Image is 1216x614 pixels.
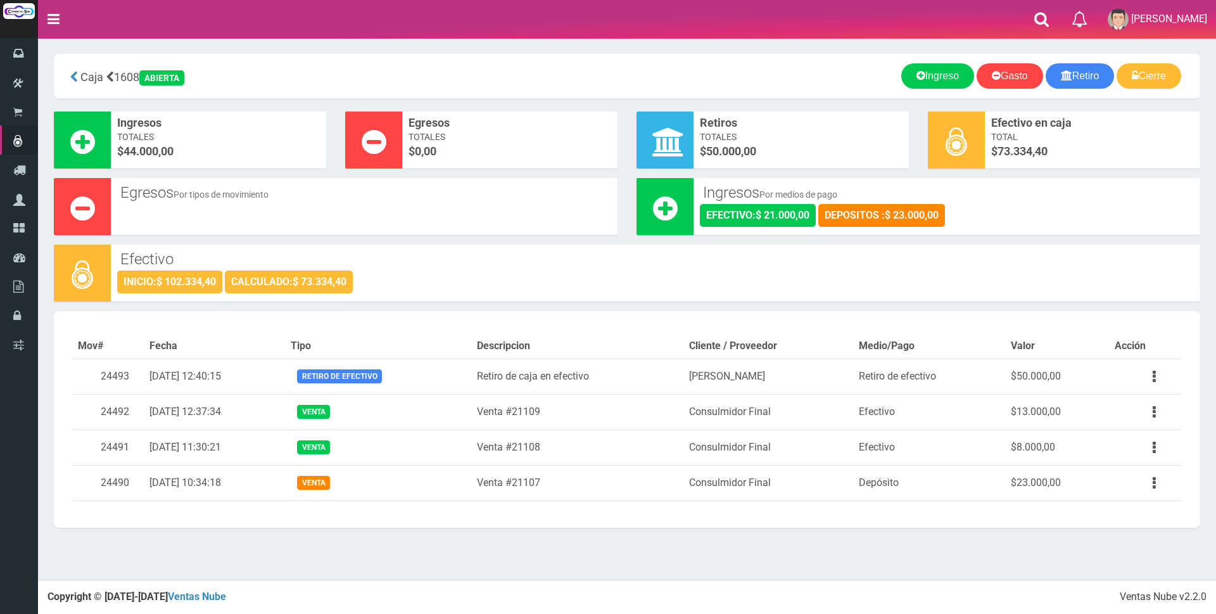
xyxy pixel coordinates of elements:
a: Ventas Nube [168,591,226,603]
th: Tipo [286,334,472,359]
strong: $ 21.000,00 [756,209,809,221]
td: [DATE] 11:30:21 [144,430,286,465]
span: $ [117,143,320,160]
td: 24490 [73,465,144,501]
td: [DATE] 12:40:15 [144,359,286,394]
span: Retiro de efectivo [297,369,381,383]
td: Consulmidor Final [684,394,854,430]
strong: $ 102.334,40 [156,276,216,288]
td: Retiro de efectivo [854,359,1005,394]
th: Medio/Pago [854,334,1005,359]
td: Efectivo [854,394,1005,430]
span: Caja [80,70,103,84]
small: Por tipos de movimiento [174,189,269,200]
th: Cliente / Proveedor [684,334,854,359]
span: $ [700,143,902,160]
td: Venta #21108 [472,430,684,465]
td: Consulmidor Final [684,430,854,465]
span: Totales [408,131,611,143]
h3: Ingresos [703,184,1191,201]
td: $23.000,00 [1006,465,1110,501]
th: Mov# [73,334,144,359]
th: Acción [1110,334,1181,359]
td: 24493 [73,359,144,394]
td: Efectivo [854,430,1005,465]
span: Venta [297,476,329,489]
td: 24492 [73,394,144,430]
div: INICIO: [117,271,222,293]
td: Depósito [854,465,1005,501]
div: Ventas Nube v2.2.0 [1120,590,1206,604]
span: Total [991,131,1194,143]
div: CALCULADO: [225,271,353,293]
a: Ingreso [901,63,974,89]
span: Totales [117,131,320,143]
span: $ [991,143,1194,160]
img: Logo grande [3,3,35,19]
span: 73.334,40 [997,144,1048,158]
td: [DATE] 10:34:18 [144,465,286,501]
h3: Efectivo [120,251,1191,267]
span: Ingresos [117,115,320,131]
a: Gasto [977,63,1043,89]
div: 1608 [63,63,439,89]
span: Egresos [408,115,611,131]
font: 44.000,00 [123,144,174,158]
a: Retiro [1046,63,1115,89]
td: [PERSON_NAME] [684,359,854,394]
a: Cierre [1117,63,1181,89]
strong: Copyright © [DATE]-[DATE] [47,591,226,603]
div: EFECTIVO: [700,204,816,227]
th: Descripcion [472,334,684,359]
span: Venta [297,405,329,418]
div: DEPOSITOS : [818,204,945,227]
td: Venta #21107 [472,465,684,501]
td: Retiro de caja en efectivo [472,359,684,394]
font: 50.000,00 [706,144,756,158]
th: Fecha [144,334,286,359]
strong: $ 73.334,40 [293,276,346,288]
div: ABIERTA [139,70,184,86]
small: Por medios de pago [759,189,837,200]
span: Retiros [700,115,902,131]
th: Valor [1006,334,1110,359]
td: $13.000,00 [1006,394,1110,430]
td: [DATE] 12:37:34 [144,394,286,430]
td: 24491 [73,430,144,465]
span: Totales [700,131,902,143]
td: $50.000,00 [1006,359,1110,394]
span: Efectivo en caja [991,115,1194,131]
td: Consulmidor Final [684,465,854,501]
td: Venta #21109 [472,394,684,430]
font: 0,00 [415,144,436,158]
strong: $ 23.000,00 [885,209,939,221]
img: User Image [1108,9,1129,30]
h3: Egresos [120,184,608,201]
span: Venta [297,440,329,454]
td: $8.000,00 [1006,430,1110,465]
span: $ [408,143,611,160]
span: [PERSON_NAME] [1131,13,1207,25]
